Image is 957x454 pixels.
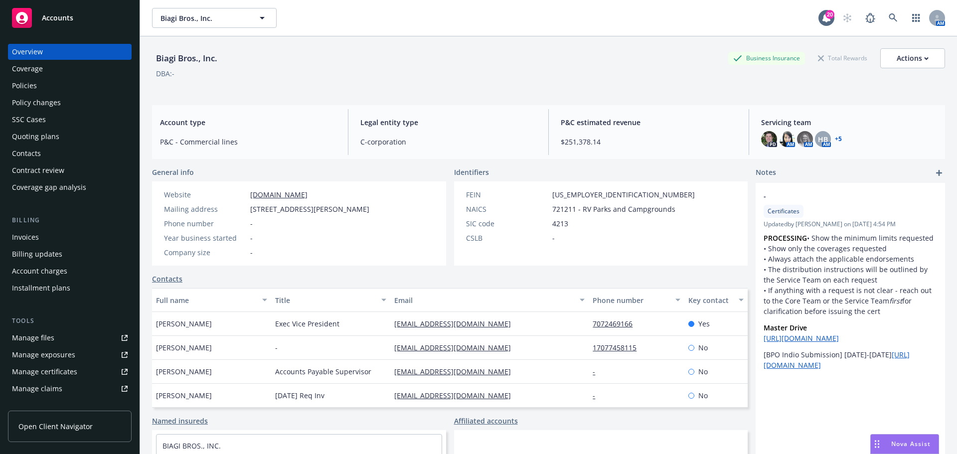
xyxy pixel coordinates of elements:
[8,229,132,245] a: Invoices
[8,61,132,77] a: Coverage
[768,207,799,216] span: Certificates
[698,342,708,353] span: No
[779,131,795,147] img: photo
[860,8,880,28] a: Report a Bug
[8,112,132,128] a: SSC Cases
[152,52,221,65] div: Biagi Bros., Inc.
[466,204,548,214] div: NAICS
[698,390,708,401] span: No
[698,318,710,329] span: Yes
[156,68,174,79] div: DBA: -
[360,137,536,147] span: C-corporation
[552,218,568,229] span: 4213
[8,316,132,326] div: Tools
[152,8,277,28] button: Biagi Bros., Inc.
[12,162,64,178] div: Contract review
[8,381,132,397] a: Manage claims
[42,14,73,22] span: Accounts
[764,233,937,316] p: • Show the minimum limits requested • Show only the coverages requested • Always attach the appli...
[12,229,39,245] div: Invoices
[250,204,369,214] span: [STREET_ADDRESS][PERSON_NAME]
[394,367,519,376] a: [EMAIL_ADDRESS][DOMAIN_NAME]
[8,129,132,145] a: Quoting plans
[12,179,86,195] div: Coverage gap analysis
[8,215,132,225] div: Billing
[12,61,43,77] div: Coverage
[275,390,324,401] span: [DATE] Req Inv
[156,366,212,377] span: [PERSON_NAME]
[160,137,336,147] span: P&C - Commercial lines
[12,95,61,111] div: Policy changes
[797,131,813,147] img: photo
[8,398,132,414] a: Manage BORs
[12,129,59,145] div: Quoting plans
[466,233,548,243] div: CSLB
[8,95,132,111] a: Policy changes
[152,274,182,284] a: Contacts
[871,435,883,454] div: Drag to move
[12,347,75,363] div: Manage exposures
[160,13,247,23] span: Biagi Bros., Inc.
[275,295,375,305] div: Title
[835,136,842,142] a: +5
[818,134,828,145] span: HB
[883,8,903,28] a: Search
[390,288,589,312] button: Email
[764,333,839,343] a: [URL][DOMAIN_NAME]
[891,440,931,448] span: Nova Assist
[12,330,54,346] div: Manage files
[12,263,67,279] div: Account charges
[164,233,246,243] div: Year business started
[889,296,902,305] em: first
[8,4,132,32] a: Accounts
[152,416,208,426] a: Named insureds
[593,343,644,352] a: 17077458115
[837,8,857,28] a: Start snowing
[394,391,519,400] a: [EMAIL_ADDRESS][DOMAIN_NAME]
[156,342,212,353] span: [PERSON_NAME]
[906,8,926,28] a: Switch app
[813,52,872,64] div: Total Rewards
[12,246,62,262] div: Billing updates
[466,189,548,200] div: FEIN
[12,44,43,60] div: Overview
[8,347,132,363] a: Manage exposures
[275,318,339,329] span: Exec Vice President
[764,349,937,370] p: [BPO Indio Submission] [DATE]-[DATE]
[761,117,937,128] span: Servicing team
[8,78,132,94] a: Policies
[394,319,519,328] a: [EMAIL_ADDRESS][DOMAIN_NAME]
[593,295,669,305] div: Phone number
[561,137,737,147] span: $251,378.14
[756,167,776,179] span: Notes
[394,295,574,305] div: Email
[593,367,603,376] a: -
[593,391,603,400] a: -
[164,247,246,258] div: Company size
[275,342,278,353] span: -
[8,179,132,195] a: Coverage gap analysis
[8,44,132,60] a: Overview
[164,189,246,200] div: Website
[728,52,805,64] div: Business Insurance
[156,295,256,305] div: Full name
[897,49,929,68] div: Actions
[552,233,555,243] span: -
[394,343,519,352] a: [EMAIL_ADDRESS][DOMAIN_NAME]
[275,366,371,377] span: Accounts Payable Supervisor
[688,295,733,305] div: Key contact
[761,131,777,147] img: photo
[764,233,807,243] strong: PROCESSING
[360,117,536,128] span: Legal entity type
[250,247,253,258] span: -
[870,434,939,454] button: Nova Assist
[160,117,336,128] span: Account type
[825,10,834,19] div: 20
[8,364,132,380] a: Manage certificates
[156,318,212,329] span: [PERSON_NAME]
[880,48,945,68] button: Actions
[12,381,62,397] div: Manage claims
[454,167,489,177] span: Identifiers
[764,323,807,332] strong: Master Drive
